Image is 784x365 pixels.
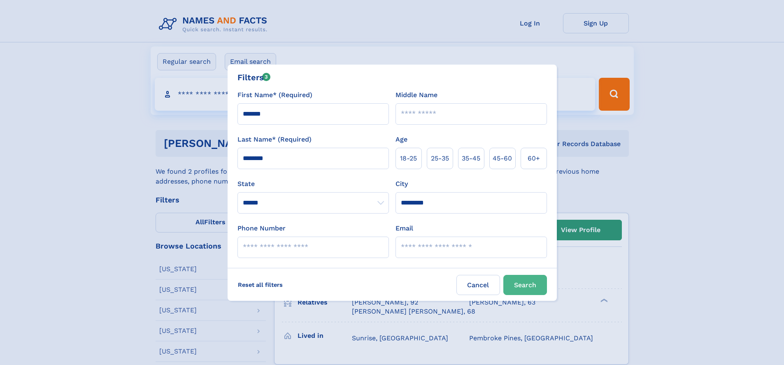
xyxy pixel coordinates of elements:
[237,135,312,144] label: Last Name* (Required)
[400,153,417,163] span: 18‑25
[462,153,480,163] span: 35‑45
[237,179,389,189] label: State
[503,275,547,295] button: Search
[395,223,413,233] label: Email
[395,135,407,144] label: Age
[456,275,500,295] label: Cancel
[237,71,271,84] div: Filters
[395,179,408,189] label: City
[237,223,286,233] label: Phone Number
[431,153,449,163] span: 25‑35
[493,153,512,163] span: 45‑60
[395,90,437,100] label: Middle Name
[528,153,540,163] span: 60+
[233,275,288,295] label: Reset all filters
[237,90,312,100] label: First Name* (Required)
